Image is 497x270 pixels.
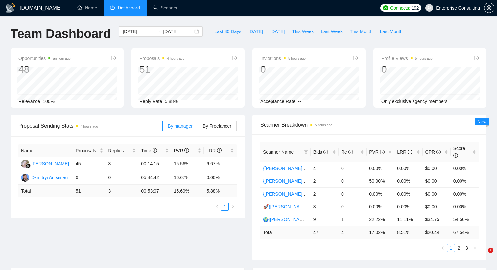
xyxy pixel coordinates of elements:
button: Last Month [376,26,406,37]
span: info-circle [380,150,385,154]
td: $34.75 [423,213,451,226]
time: 5 hours ago [288,57,306,60]
time: 4 hours ago [167,57,184,60]
td: 45 [73,157,106,171]
td: 3 [311,200,339,213]
td: 0 [339,175,367,187]
td: 00:14:15 [138,157,171,171]
span: Time [141,148,157,153]
time: 4 hours ago [81,125,98,128]
div: 0 [381,63,433,75]
span: 100% [43,99,55,104]
div: 0 [260,63,306,75]
span: PVR [174,148,189,153]
span: [DATE] [248,28,263,35]
span: This Week [292,28,314,35]
a: {[PERSON_NAME]}Full-stack devs WW (<1 month) - pain point [263,166,392,171]
span: Re [341,149,353,155]
span: Last 30 Days [214,28,241,35]
td: Total [18,185,73,197]
input: End date [163,28,193,35]
td: 3 [106,185,139,197]
span: Scanner Breakdown [260,121,479,129]
span: info-circle [217,148,222,153]
span: LRR [206,148,222,153]
span: info-circle [453,153,458,158]
a: 1 [221,203,228,210]
span: info-circle [353,56,358,60]
a: searchScanner [153,5,177,10]
span: LRR [397,149,412,155]
div: [PERSON_NAME] [31,160,69,167]
span: Connects: [390,4,410,11]
td: 0.00% [367,162,394,175]
td: 0.00% [367,187,394,200]
div: Dzmitryi Anisimau [31,174,68,181]
th: Name [18,144,73,157]
span: right [473,246,477,250]
td: 0.00% [204,171,237,185]
li: Previous Page [439,244,447,252]
td: 1 [339,213,367,226]
time: 5 hours ago [415,57,433,60]
span: filter [304,150,308,154]
span: left [215,205,219,209]
span: Acceptance Rate [260,99,296,104]
td: 0 [106,171,139,185]
span: CPR [425,149,441,155]
div: 48 [18,63,71,75]
span: Invitations [260,54,306,62]
span: Score [453,146,465,158]
input: Start date [123,28,153,35]
td: $0.00 [423,187,451,200]
td: $0.00 [423,162,451,175]
span: Profile Views [381,54,433,62]
a: 2 [455,244,462,252]
span: Opportunities [18,54,71,62]
button: Last Week [317,26,346,37]
td: 0.00% [451,175,479,187]
button: [DATE] [245,26,267,37]
span: Bids [313,149,328,155]
span: info-circle [348,150,353,154]
td: 0.00% [451,187,479,200]
button: left [213,203,221,211]
td: 2 [311,187,339,200]
td: 00:53:07 [138,185,171,197]
span: Proposals [139,54,184,62]
td: 17.02 % [367,226,394,239]
td: 0 [339,200,367,213]
td: $0.00 [423,175,451,187]
th: Replies [106,144,139,157]
span: Reply Rate [139,99,162,104]
span: By manager [168,123,192,129]
li: 3 [463,244,471,252]
td: 51 [73,185,106,197]
span: user [427,6,432,10]
span: info-circle [436,150,441,154]
span: This Month [350,28,372,35]
td: $0.00 [423,200,451,213]
a: setting [484,5,494,10]
a: {[PERSON_NAME]} MERN/MEAN (Enterprise & SaaS) [263,191,375,197]
a: DDzmitryi Anisimau [21,175,68,180]
td: 47 [311,226,339,239]
span: info-circle [153,148,157,153]
td: 0 [339,162,367,175]
span: Scanner Name [263,149,294,155]
button: right [471,244,479,252]
td: 0.00% [394,187,422,200]
td: 11.11% [394,213,422,226]
td: 2 [311,175,339,187]
td: 16.67% [171,171,204,185]
td: 0.00% [451,200,479,213]
td: 0 [339,187,367,200]
span: dashboard [110,5,115,10]
td: 67.54 % [451,226,479,239]
img: upwork-logo.png [383,5,388,10]
span: info-circle [408,150,412,154]
img: D [21,174,29,182]
td: 0.00% [394,200,422,213]
span: Proposals [76,147,98,154]
li: Next Page [229,203,237,211]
